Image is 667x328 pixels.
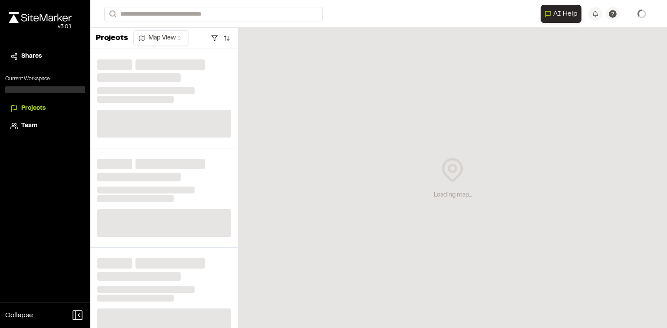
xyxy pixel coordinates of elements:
[10,121,80,131] a: Team
[21,121,37,131] span: Team
[541,5,581,23] button: Open AI Assistant
[553,9,578,19] span: AI Help
[21,104,46,113] span: Projects
[434,190,472,200] div: Loading map...
[21,52,42,61] span: Shares
[9,23,72,31] div: Oh geez...please don't...
[10,52,80,61] a: Shares
[5,310,33,321] span: Collapse
[96,33,128,44] p: Projects
[5,75,85,83] p: Current Workspace
[541,5,585,23] div: Open AI Assistant
[10,104,80,113] a: Projects
[9,12,72,23] img: rebrand.png
[104,7,120,21] button: Search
